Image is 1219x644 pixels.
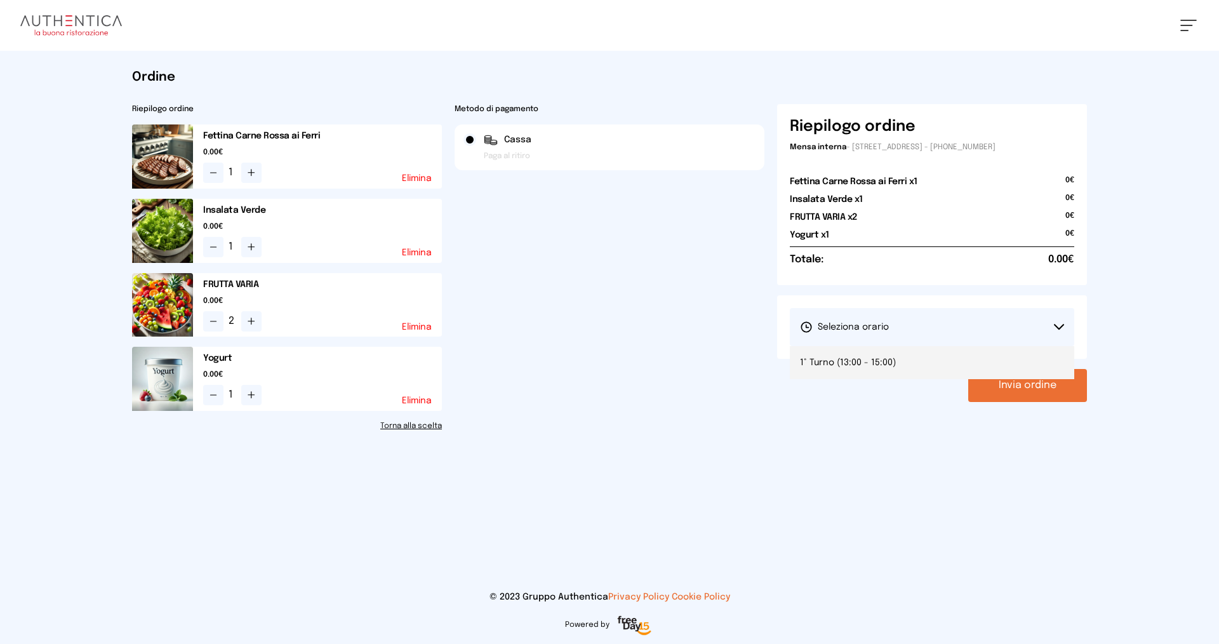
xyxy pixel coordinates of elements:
[615,614,655,639] img: logo-freeday.3e08031.png
[608,593,669,601] a: Privacy Policy
[565,620,609,630] span: Powered by
[968,369,1087,402] button: Invia ordine
[800,321,889,333] span: Seleziona orario
[672,593,730,601] a: Cookie Policy
[790,308,1074,346] button: Seleziona orario
[20,591,1199,603] p: © 2023 Gruppo Authentica
[800,356,896,369] span: 1° Turno (13:00 - 15:00)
